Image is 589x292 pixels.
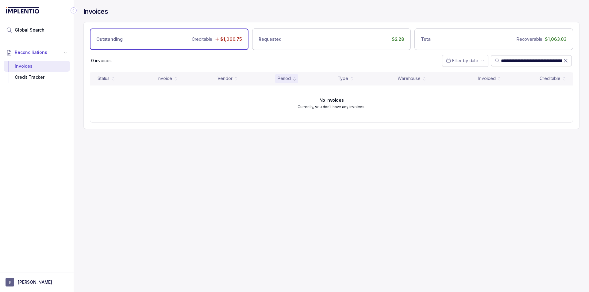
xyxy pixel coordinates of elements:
div: Remaining page entries [91,58,112,64]
div: Invoice [158,75,172,82]
div: Status [98,75,110,82]
button: Date Range Picker [442,55,488,66]
div: Warehouse [398,75,421,82]
search: Date Range Picker [446,58,478,64]
button: User initials[PERSON_NAME] [6,278,68,286]
span: User initials [6,278,14,286]
div: Creditable [540,75,560,82]
div: Invoiced [478,75,495,82]
p: [PERSON_NAME] [18,279,52,285]
div: Collapse Icon [70,7,77,14]
div: Period [278,75,291,82]
div: Type [338,75,348,82]
p: $1,060.75 [220,36,242,42]
div: Reconciliations [4,59,70,84]
p: Outstanding [96,36,122,42]
p: 0 invoices [91,58,112,64]
p: Total [421,36,432,42]
p: Creditable [192,36,213,42]
div: Credit Tracker [9,72,65,83]
p: $1,063.03 [545,36,567,42]
span: Filter by date [452,58,478,63]
span: Global Search [15,27,44,33]
p: Recoverable [517,36,542,42]
span: Reconciliations [15,49,47,55]
button: Reconciliations [4,46,70,59]
div: Vendor [218,75,232,82]
p: $2.28 [392,36,404,42]
h6: No invoices [319,98,344,103]
p: Currently, you don't have any invoices. [298,104,365,110]
div: Invoices [9,61,65,72]
h4: Invoices [83,7,108,16]
p: Requested [259,36,282,42]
